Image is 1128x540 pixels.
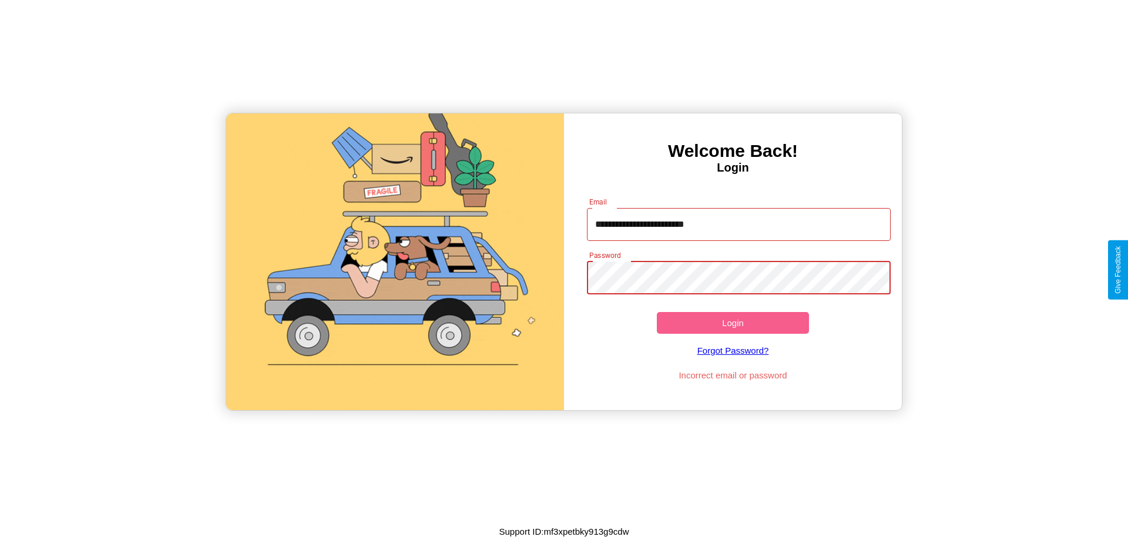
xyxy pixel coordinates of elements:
a: Forgot Password? [581,334,885,367]
label: Email [589,197,607,207]
button: Login [657,312,809,334]
h3: Welcome Back! [564,141,902,161]
div: Give Feedback [1114,246,1122,294]
p: Support ID: mf3xpetbky913g9cdw [499,524,629,539]
h4: Login [564,161,902,175]
img: gif [226,113,564,410]
label: Password [589,250,620,260]
p: Incorrect email or password [581,367,885,383]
